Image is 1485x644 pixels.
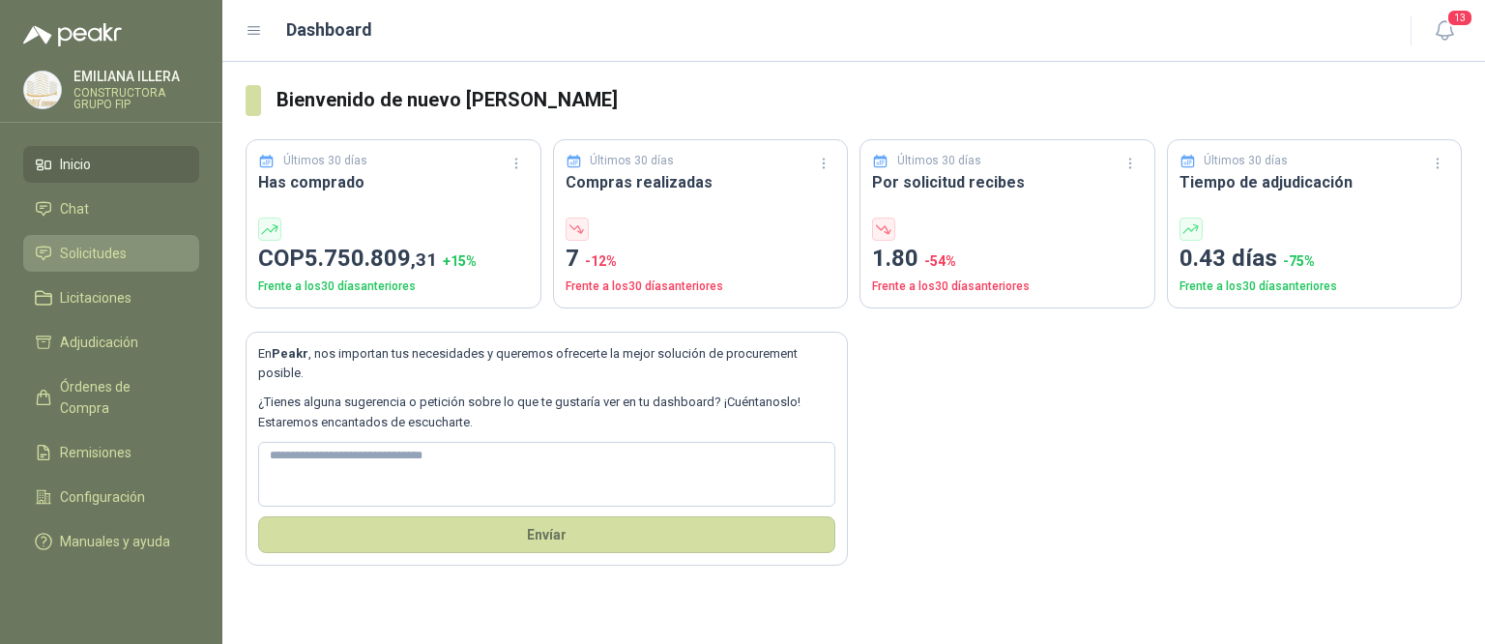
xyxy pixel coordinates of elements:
[566,170,836,194] h3: Compras realizadas
[60,376,181,419] span: Órdenes de Compra
[924,253,956,269] span: -54 %
[305,245,437,272] span: 5.750.809
[23,235,199,272] a: Solicitudes
[23,190,199,227] a: Chat
[23,324,199,361] a: Adjudicación
[283,152,367,170] p: Últimos 30 días
[258,241,529,278] p: COP
[1179,241,1450,278] p: 0.43 días
[277,85,1462,115] h3: Bienvenido de nuevo [PERSON_NAME]
[872,170,1143,194] h3: Por solicitud recibes
[23,368,199,426] a: Órdenes de Compra
[1283,253,1315,269] span: -75 %
[1446,9,1473,27] span: 13
[258,344,835,384] p: En , nos importan tus necesidades y queremos ofrecerte la mejor solución de procurement posible.
[272,346,308,361] b: Peakr
[1179,170,1450,194] h3: Tiempo de adjudicación
[872,241,1143,278] p: 1.80
[1179,278,1450,296] p: Frente a los 30 días anteriores
[585,253,617,269] span: -12 %
[566,241,836,278] p: 7
[872,278,1143,296] p: Frente a los 30 días anteriores
[73,70,199,83] p: EMILIANA ILLERA
[258,170,529,194] h3: Has comprado
[60,198,89,220] span: Chat
[411,249,437,271] span: ,31
[23,523,199,560] a: Manuales y ayuda
[60,332,138,353] span: Adjudicación
[258,516,835,553] button: Envíar
[60,287,131,308] span: Licitaciones
[897,152,981,170] p: Últimos 30 días
[23,479,199,515] a: Configuración
[23,23,122,46] img: Logo peakr
[23,434,199,471] a: Remisiones
[286,16,372,44] h1: Dashboard
[60,486,145,508] span: Configuración
[24,72,61,108] img: Company Logo
[590,152,674,170] p: Últimos 30 días
[73,87,199,110] p: CONSTRUCTORA GRUPO FIP
[566,278,836,296] p: Frente a los 30 días anteriores
[1427,14,1462,48] button: 13
[1204,152,1288,170] p: Últimos 30 días
[258,393,835,432] p: ¿Tienes alguna sugerencia o petición sobre lo que te gustaría ver en tu dashboard? ¡Cuéntanoslo! ...
[443,253,477,269] span: + 15 %
[60,243,127,264] span: Solicitudes
[60,154,91,175] span: Inicio
[60,442,131,463] span: Remisiones
[23,146,199,183] a: Inicio
[60,531,170,552] span: Manuales y ayuda
[23,279,199,316] a: Licitaciones
[258,278,529,296] p: Frente a los 30 días anteriores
